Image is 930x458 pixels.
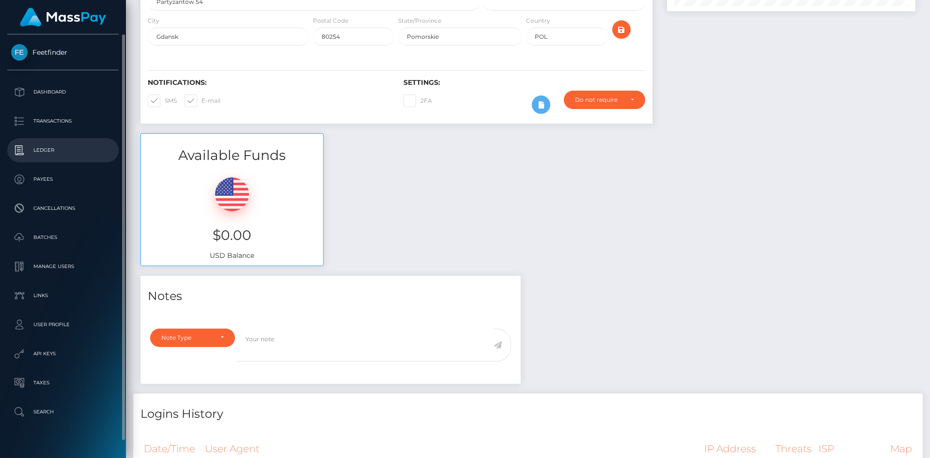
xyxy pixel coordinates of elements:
h3: $0.00 [148,226,316,245]
div: Do not require [575,96,623,104]
label: SMS [148,95,177,107]
img: Feetfinder [11,44,28,61]
p: Payees [11,172,115,187]
button: Note Type [150,329,235,347]
a: Batches [7,225,119,250]
a: API Keys [7,342,119,366]
label: 2FA [403,95,432,107]
a: Taxes [7,371,119,395]
a: Manage Users [7,254,119,279]
h4: Logins History [140,406,915,423]
p: Transactions [11,114,115,128]
div: USD Balance [141,165,323,266]
a: User Profile [7,313,119,337]
p: Links [11,288,115,303]
h6: Notifications: [148,79,389,87]
label: City [148,16,159,25]
h4: Notes [148,288,513,305]
a: Cancellations [7,196,119,221]
img: USD.png [215,177,249,211]
div: Note Type [161,334,213,342]
p: Manage Users [11,259,115,274]
label: Postal Code [313,16,348,25]
h3: Available Funds [141,146,323,165]
span: Feetfinder [7,48,119,57]
p: Batches [11,230,115,245]
label: State/Province [398,16,441,25]
p: Dashboard [11,85,115,99]
a: Payees [7,167,119,191]
a: Search [7,400,119,424]
p: User Profile [11,317,115,332]
p: Taxes [11,376,115,390]
a: Dashboard [7,80,119,104]
img: MassPay Logo [20,8,106,27]
a: Transactions [7,109,119,133]
a: Links [7,284,119,308]
a: Ledger [7,138,119,162]
button: Do not require [564,91,645,109]
p: Search [11,405,115,419]
p: Ledger [11,143,115,158]
label: E-mail [185,95,220,107]
p: Cancellations [11,201,115,216]
label: Country [526,16,550,25]
p: API Keys [11,347,115,361]
h6: Settings: [403,79,645,87]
